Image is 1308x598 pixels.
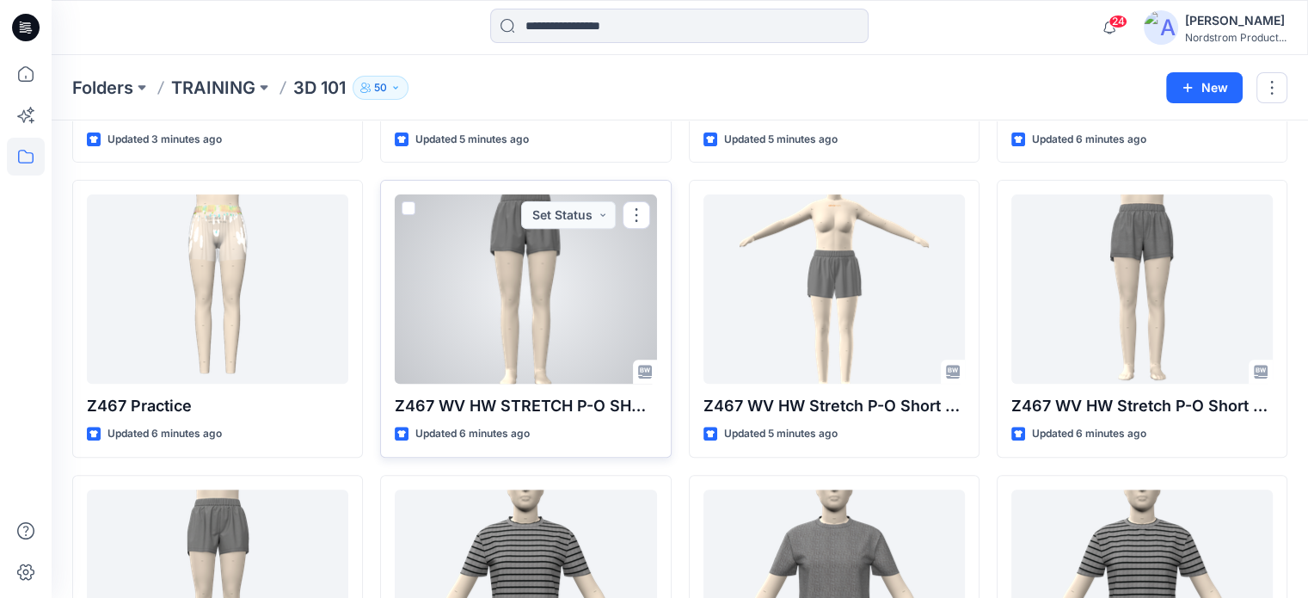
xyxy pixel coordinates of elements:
p: Z467 WV HW Stretch P-O Short MK [703,394,965,418]
p: Z467 WV HW STRETCH P-O SHORT CS [395,394,656,418]
p: Updated 6 minutes ago [1032,131,1146,149]
p: Updated 6 minutes ago [107,425,222,443]
a: Z467 Practice [87,194,348,384]
p: Z467 WV HW Stretch P-O Short AH [1011,394,1273,418]
p: Updated 5 minutes ago [724,131,838,149]
img: avatar [1144,10,1178,45]
p: Updated 5 minutes ago [415,131,529,149]
div: [PERSON_NAME] [1185,10,1287,31]
span: 24 [1108,15,1127,28]
p: 3D 101 [293,76,346,100]
p: Updated 6 minutes ago [1032,425,1146,443]
p: Updated 3 minutes ago [107,131,222,149]
p: Updated 6 minutes ago [415,425,530,443]
a: TRAINING [171,76,255,100]
button: 50 [353,76,408,100]
button: New [1166,72,1243,103]
div: Nordstrom Product... [1185,31,1287,44]
p: Updated 5 minutes ago [724,425,838,443]
a: Z467 WV HW STRETCH P-O SHORT CS [395,194,656,384]
a: Z467 WV HW Stretch P-O Short MK [703,194,965,384]
p: Z467 Practice [87,394,348,418]
a: Folders [72,76,133,100]
p: 50 [374,78,387,97]
a: Z467 WV HW Stretch P-O Short AH [1011,194,1273,384]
